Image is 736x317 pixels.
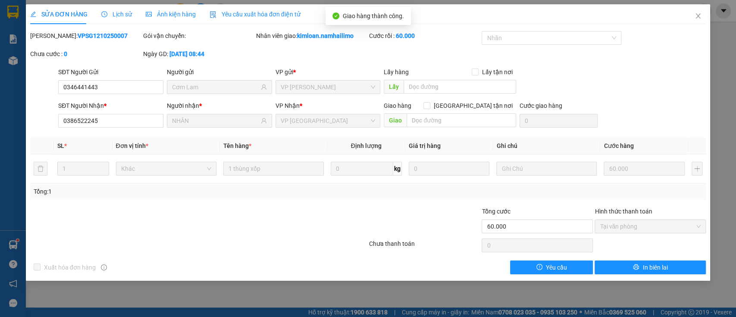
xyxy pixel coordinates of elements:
span: CR : [6,56,20,66]
button: exclamation-circleYêu cầu [510,261,593,274]
span: Lấy tận nơi [479,67,516,77]
span: Xuất hóa đơn hàng [41,263,99,272]
span: clock-circle [101,11,107,17]
span: picture [146,11,152,17]
span: VP Phạm Ngũ Lão [281,81,376,94]
b: VPSG1210250007 [78,32,128,39]
span: user [261,84,267,90]
div: Người gửi [167,67,272,77]
b: 60.000 [395,32,414,39]
span: info-circle [101,264,107,270]
span: Tên hàng [223,142,251,149]
b: 0 [64,50,67,57]
span: Tổng cước [482,208,510,215]
div: Chưa thanh toán [368,239,481,254]
span: edit [30,11,36,17]
span: In biên lai [642,263,667,272]
input: Tên người gửi [172,82,259,92]
div: [PERSON_NAME]: [30,31,141,41]
div: SĐT Người Nhận [58,101,163,110]
input: Dọc đường [407,113,516,127]
span: Giao [384,113,407,127]
b: kimloan.namhailimo [297,32,354,39]
span: Lấy hàng [384,69,409,75]
input: VD: Bàn, Ghế [223,162,324,176]
input: Tên người nhận [172,116,259,126]
span: Giá trị hàng [409,142,441,149]
span: Định lượng [351,142,382,149]
div: A.HIẾU [7,28,95,38]
th: Ghi chú [493,138,600,154]
div: Gói vận chuyển: [143,31,254,41]
div: Tổng: 1 [34,187,285,196]
div: kha [101,28,170,38]
span: exclamation-circle [536,264,542,271]
button: delete [34,162,47,176]
label: Hình thức thanh toán [595,208,652,215]
input: 0 [604,162,685,176]
span: Lấy [384,80,404,94]
div: Nhân viên giao: [256,31,367,41]
div: 0902770322 [7,38,95,50]
div: VP [PERSON_NAME] [101,7,170,28]
input: 0 [409,162,490,176]
span: SL [57,142,64,149]
button: printerIn biên lai [595,261,706,274]
div: VP [GEOGRAPHIC_DATA] [7,7,95,28]
button: Close [686,4,710,28]
span: Gửi: [7,8,21,17]
div: 0368407938 [101,38,170,50]
button: plus [692,162,702,176]
input: Cước giao hàng [520,114,598,128]
div: Cước rồi : [369,31,480,41]
span: user [261,118,267,124]
div: SĐT Người Gửi [58,67,163,77]
span: printer [633,264,639,271]
div: Người nhận [167,101,272,110]
span: Giao hàng thành công. [343,13,404,19]
div: Ngày GD: [143,49,254,59]
input: Ghi Chú [496,162,597,176]
span: [GEOGRAPHIC_DATA] tận nơi [430,101,516,110]
span: Ảnh kiện hàng [146,11,196,18]
span: Tại văn phòng [600,220,701,233]
img: icon [210,11,216,18]
span: Đơn vị tính [116,142,148,149]
span: SỬA ĐƠN HÀNG [30,11,88,18]
span: Giao hàng [384,102,411,109]
label: Cước giao hàng [520,102,562,109]
span: Lịch sử [101,11,132,18]
div: VP gửi [276,67,381,77]
span: VP Nhận [276,102,300,109]
div: 50.000 [6,56,96,66]
span: Nhận: [101,8,122,17]
span: VP chợ Mũi Né [281,114,376,127]
span: check-circle [332,13,339,19]
span: Cước hàng [604,142,633,149]
span: close [695,13,702,19]
b: [DATE] 08:44 [169,50,204,57]
span: kg [393,162,402,176]
span: Yêu cầu xuất hóa đơn điện tử [210,11,301,18]
span: Yêu cầu [546,263,567,272]
input: Dọc đường [404,80,516,94]
div: Chưa cước : [30,49,141,59]
span: Khác [121,162,211,175]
